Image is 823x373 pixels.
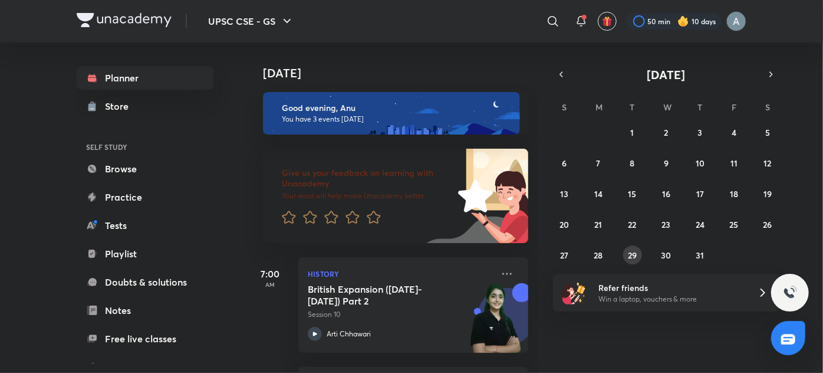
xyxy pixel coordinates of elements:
p: Your word will help make Unacademy better [282,191,454,201]
button: July 2, 2025 [657,123,676,142]
img: feedback_image [418,149,528,243]
button: July 27, 2025 [555,246,574,264]
img: avatar [602,16,613,27]
abbr: July 17, 2025 [696,188,704,199]
button: July 22, 2025 [623,215,642,234]
a: Practice [77,185,213,209]
button: July 20, 2025 [555,215,574,234]
a: Store [77,94,213,118]
button: July 21, 2025 [589,215,608,234]
abbr: July 16, 2025 [662,188,670,199]
button: July 26, 2025 [758,215,777,234]
p: Arti Chhawari [327,329,371,339]
button: July 12, 2025 [758,153,777,172]
button: July 4, 2025 [725,123,743,142]
img: unacademy [463,283,528,365]
abbr: Monday [595,102,603,113]
abbr: July 15, 2025 [628,188,637,199]
button: July 18, 2025 [725,184,743,203]
img: Anu Singh [726,11,746,31]
abbr: July 10, 2025 [696,158,705,169]
button: July 11, 2025 [725,153,743,172]
abbr: July 2, 2025 [664,127,668,138]
p: You have 3 events [DATE] [282,114,509,124]
a: Notes [77,299,213,322]
a: Doubts & solutions [77,270,213,294]
button: July 5, 2025 [758,123,777,142]
h6: Give us your feedback on learning with Unacademy [282,168,454,189]
img: evening [263,92,520,135]
a: Free live classes [77,327,213,351]
abbr: Thursday [697,102,702,113]
h5: 7:00 [246,267,294,281]
abbr: Sunday [562,102,567,113]
abbr: Saturday [765,102,770,113]
img: streak [677,15,689,27]
button: July 7, 2025 [589,153,608,172]
button: July 8, 2025 [623,153,642,172]
abbr: July 13, 2025 [561,188,569,199]
span: [DATE] [647,67,686,83]
h5: British Expansion (1757- 1857) Part 2 [308,283,455,307]
abbr: July 24, 2025 [696,219,705,230]
div: Store [105,99,136,113]
abbr: July 20, 2025 [560,219,569,230]
button: July 30, 2025 [657,246,676,264]
abbr: July 14, 2025 [594,188,603,199]
abbr: July 30, 2025 [661,250,671,261]
button: July 24, 2025 [690,215,709,234]
abbr: July 31, 2025 [696,250,704,261]
h6: Refer friends [598,282,743,294]
button: July 25, 2025 [725,215,743,234]
button: July 10, 2025 [690,153,709,172]
p: History [308,267,493,281]
abbr: July 11, 2025 [730,158,738,169]
abbr: July 27, 2025 [561,250,569,261]
button: July 19, 2025 [758,184,777,203]
button: July 29, 2025 [623,246,642,264]
p: Session 10 [308,309,493,320]
abbr: July 7, 2025 [597,158,601,169]
abbr: July 4, 2025 [732,127,736,138]
abbr: July 6, 2025 [562,158,567,169]
img: referral [562,281,586,305]
h6: SELF STUDY [77,137,213,157]
button: July 17, 2025 [690,184,709,203]
button: [DATE] [569,66,763,83]
button: July 28, 2025 [589,246,608,264]
button: July 13, 2025 [555,184,574,203]
button: July 1, 2025 [623,123,642,142]
abbr: July 21, 2025 [595,219,603,230]
button: avatar [598,12,617,31]
abbr: July 8, 2025 [630,158,635,169]
h6: Good evening, Anu [282,103,509,113]
img: ttu [783,286,797,300]
button: July 3, 2025 [690,123,709,142]
img: Company Logo [77,13,172,27]
abbr: July 29, 2025 [628,250,637,261]
abbr: July 3, 2025 [697,127,702,138]
button: July 14, 2025 [589,184,608,203]
abbr: July 28, 2025 [594,250,603,261]
abbr: July 23, 2025 [661,219,670,230]
abbr: Friday [732,102,736,113]
abbr: Wednesday [663,102,671,113]
abbr: July 26, 2025 [763,219,772,230]
a: Company Logo [77,13,172,30]
p: Win a laptop, vouchers & more [598,294,743,305]
a: Playlist [77,242,213,266]
abbr: July 19, 2025 [763,188,772,199]
button: July 23, 2025 [657,215,676,234]
button: July 9, 2025 [657,153,676,172]
abbr: July 5, 2025 [765,127,770,138]
a: Browse [77,157,213,181]
button: July 31, 2025 [690,246,709,264]
abbr: July 1, 2025 [631,127,634,138]
abbr: July 25, 2025 [729,219,738,230]
button: UPSC CSE - GS [201,9,301,33]
a: Planner [77,66,213,90]
abbr: Tuesday [630,102,635,113]
abbr: July 22, 2025 [628,219,637,230]
p: AM [246,281,294,288]
abbr: July 12, 2025 [764,158,772,169]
